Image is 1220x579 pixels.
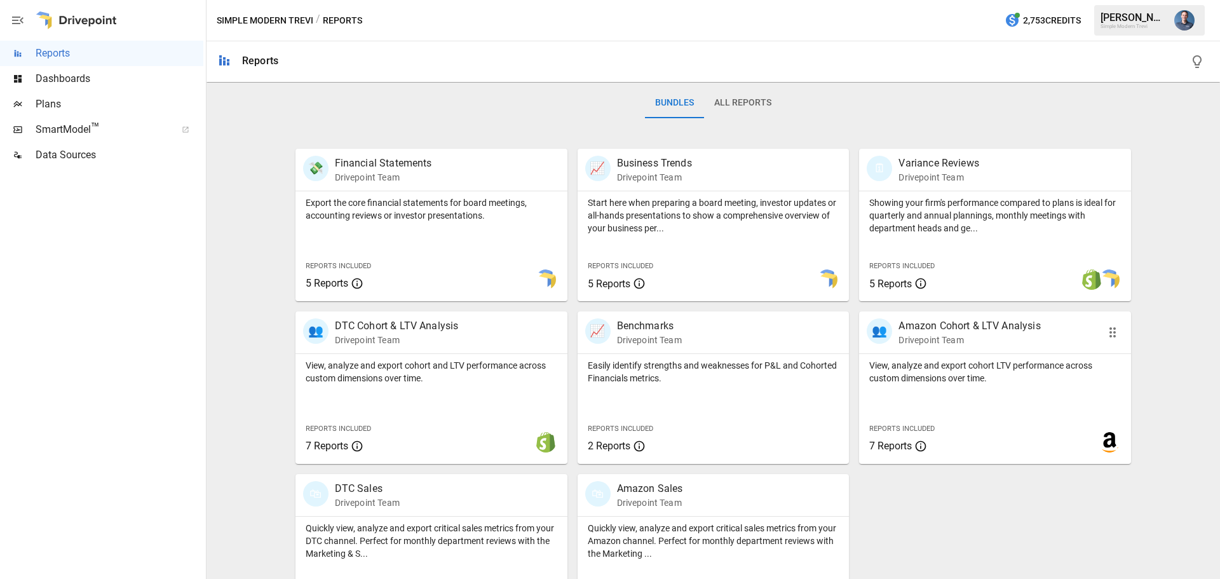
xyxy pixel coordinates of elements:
span: Reports [36,46,203,61]
p: View, analyze and export cohort and LTV performance across custom dimensions over time. [306,359,557,385]
span: Reports Included [588,425,653,433]
div: 💸 [303,156,329,181]
button: All Reports [704,88,782,118]
p: Benchmarks [617,318,682,334]
p: Quickly view, analyze and export critical sales metrics from your DTC channel. Perfect for monthl... [306,522,557,560]
div: Simple Modern Trevi [1101,24,1167,29]
p: Drivepoint Team [335,171,432,184]
div: 🛍 [303,481,329,507]
div: 📈 [585,156,611,181]
span: Dashboards [36,71,203,86]
img: shopify [1081,269,1102,290]
button: 2,753Credits [1000,9,1086,32]
p: Drivepoint Team [335,496,400,509]
img: amazon [1099,432,1120,453]
button: Simple Modern Trevi [217,13,313,29]
div: 🗓 [867,156,892,181]
img: shopify [536,432,556,453]
button: Bundles [645,88,704,118]
p: Amazon Cohort & LTV Analysis [898,318,1040,334]
span: SmartModel [36,122,168,137]
span: Reports Included [306,425,371,433]
p: Business Trends [617,156,692,171]
p: Drivepoint Team [898,171,979,184]
span: 2 Reports [588,440,630,452]
span: 5 Reports [588,278,630,290]
img: smart model [536,269,556,290]
p: Drivepoint Team [617,171,692,184]
span: 2,753 Credits [1023,13,1081,29]
p: Drivepoint Team [898,334,1040,346]
div: [PERSON_NAME] [1101,11,1167,24]
span: Plans [36,97,203,112]
p: Export the core financial statements for board meetings, accounting reviews or investor presentat... [306,196,557,222]
p: Drivepoint Team [617,496,683,509]
p: Easily identify strengths and weaknesses for P&L and Cohorted Financials metrics. [588,359,839,385]
span: 7 Reports [869,440,912,452]
div: 👥 [303,318,329,344]
span: Reports Included [306,262,371,270]
div: / [316,13,320,29]
p: DTC Cohort & LTV Analysis [335,318,459,334]
span: Reports Included [869,262,935,270]
p: Amazon Sales [617,481,683,496]
div: 📈 [585,318,611,344]
span: Reports Included [869,425,935,433]
p: Quickly view, analyze and export critical sales metrics from your Amazon channel. Perfect for mon... [588,522,839,560]
p: Showing your firm's performance compared to plans is ideal for quarterly and annual plannings, mo... [869,196,1121,235]
p: Drivepoint Team [335,334,459,346]
p: View, analyze and export cohort LTV performance across custom dimensions over time. [869,359,1121,385]
span: 5 Reports [869,278,912,290]
div: 👥 [867,318,892,344]
img: smart model [1099,269,1120,290]
p: Financial Statements [335,156,432,171]
span: Data Sources [36,147,203,163]
p: Variance Reviews [898,156,979,171]
img: Mike Beckham [1174,10,1195,31]
div: 🛍 [585,481,611,507]
span: 7 Reports [306,440,348,452]
button: Mike Beckham [1167,3,1202,38]
p: Drivepoint Team [617,334,682,346]
span: Reports Included [588,262,653,270]
p: Start here when preparing a board meeting, investor updates or all-hands presentations to show a ... [588,196,839,235]
img: smart model [817,269,837,290]
span: 5 Reports [306,277,348,289]
div: Reports [242,55,278,67]
p: DTC Sales [335,481,400,496]
span: ™ [91,120,100,136]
